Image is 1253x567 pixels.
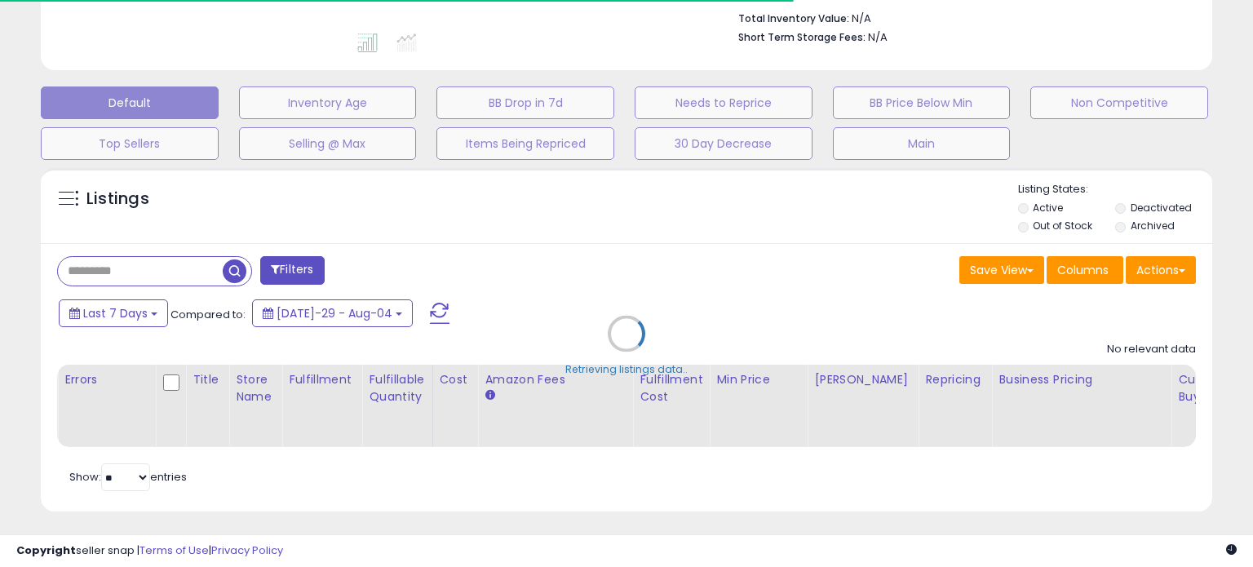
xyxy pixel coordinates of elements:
div: seller snap | | [16,543,283,559]
button: Default [41,86,219,119]
b: Total Inventory Value: [738,11,849,25]
span: N/A [868,29,888,45]
button: Main [833,127,1011,160]
button: Selling @ Max [239,127,417,160]
strong: Copyright [16,543,76,558]
a: Privacy Policy [211,543,283,558]
button: Needs to Reprice [635,86,812,119]
a: Terms of Use [139,543,209,558]
button: Items Being Repriced [436,127,614,160]
button: BB Drop in 7d [436,86,614,119]
button: 30 Day Decrease [635,127,812,160]
div: Retrieving listings data.. [565,362,688,377]
button: Top Sellers [41,127,219,160]
button: Inventory Age [239,86,417,119]
button: BB Price Below Min [833,86,1011,119]
li: N/A [738,7,1184,27]
button: Non Competitive [1030,86,1208,119]
b: Short Term Storage Fees: [738,30,866,44]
